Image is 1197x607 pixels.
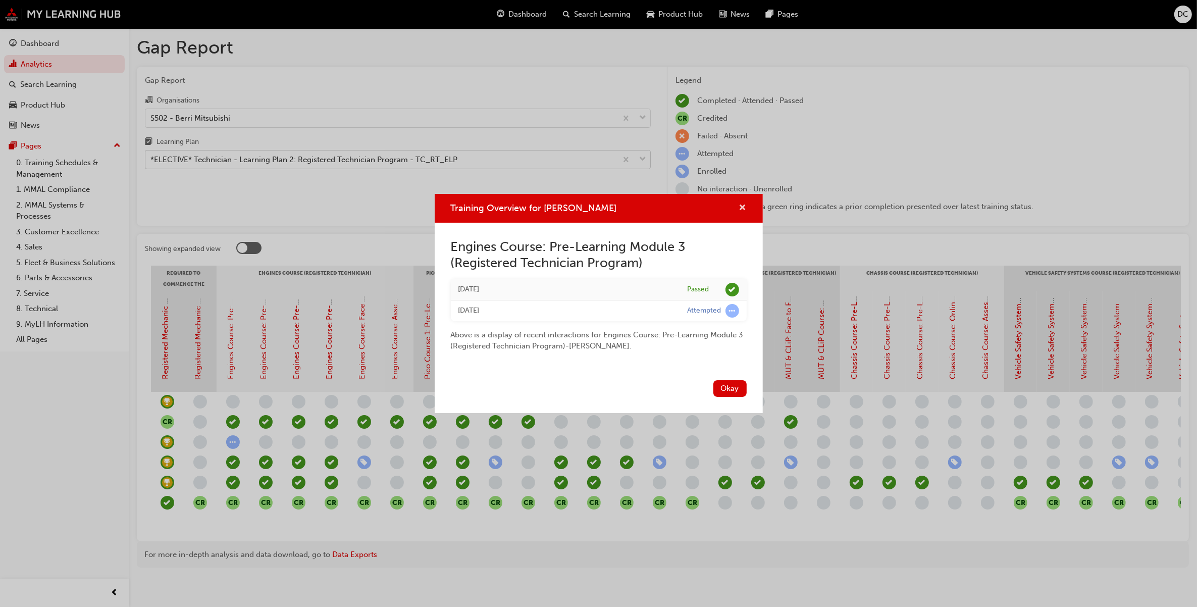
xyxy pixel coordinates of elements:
[451,321,747,352] div: Above is a display of recent interactions for Engines Course: Pre-Learning Module 3 (Registered T...
[451,203,617,214] span: Training Overview for [PERSON_NAME]
[688,285,709,294] div: Passed
[739,204,747,213] span: cross-icon
[713,380,747,397] button: Okay
[435,194,763,413] div: Training Overview for ISHAN DEWAGE
[725,304,739,318] span: learningRecordVerb_ATTEMPT-icon
[451,239,747,271] h2: Engines Course: Pre-Learning Module 3 (Registered Technician Program)
[688,306,721,316] div: Attempted
[739,202,747,215] button: cross-icon
[458,305,672,317] div: Thu Jun 26 2025 15:01:04 GMT+0930 (Australian Central Standard Time)
[725,283,739,296] span: learningRecordVerb_PASS-icon
[458,284,672,295] div: Thu Jun 26 2025 15:56:18 GMT+0930 (Australian Central Standard Time)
